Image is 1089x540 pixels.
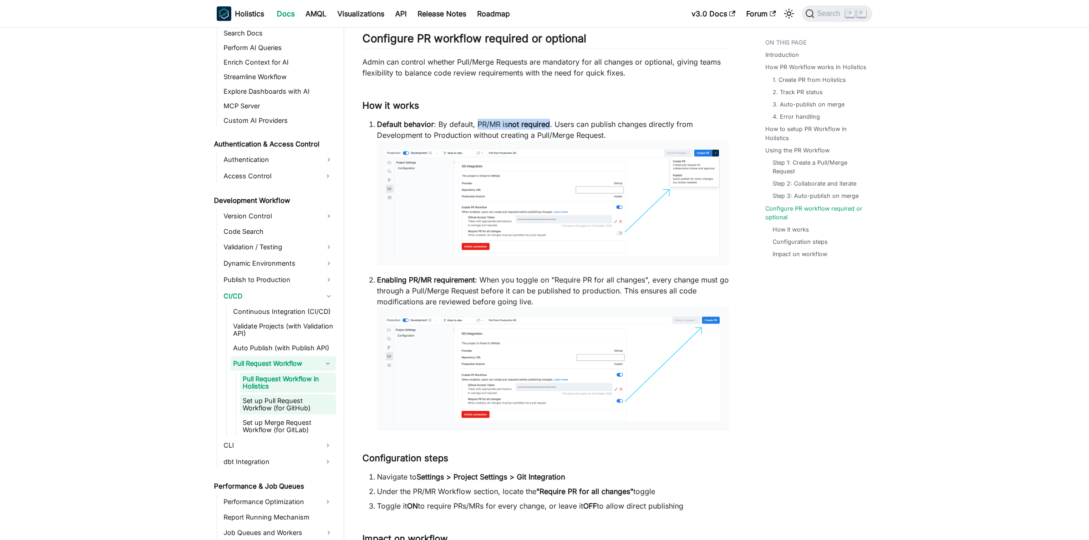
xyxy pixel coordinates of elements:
[240,394,336,414] a: Set up Pull Request Workflow (for GitHub)
[230,342,336,354] a: Auto Publish (with Publish API)
[320,356,336,371] button: Collapse sidebar category 'Pull Request Workflow'
[221,169,320,183] a: Access Control
[211,138,336,151] a: Authentication & Access Control
[536,487,633,496] strong: "Require PR for all changes"
[230,356,320,371] a: Pull Request Workflow
[773,237,828,246] a: Configuration steps
[377,275,475,284] strong: Enabling PR/MR requirement
[320,495,336,509] button: Expand sidebar category 'Performance Optimization'
[377,274,729,430] p: : When you toggle on "Require PR for all changes", every change must go through a Pull/Merge Requ...
[240,416,336,436] a: Set up Merge Request Workflow (for GitLab)
[417,472,565,481] strong: Settings > Project Settings > Git Integration
[583,501,597,510] strong: OFF
[802,5,872,22] button: Search (Command+K)
[412,6,472,21] a: Release Notes
[208,27,344,540] nav: Docs sidebar
[362,32,729,49] h2: Configure PR workflow required or optional
[221,438,320,453] a: CLI
[377,119,729,265] p: : By default, PR/MR is . Users can publish changes directly from Development to Production withou...
[472,6,515,21] a: Roadmap
[773,88,823,96] a: 2. Track PR status
[407,501,418,510] strong: ON
[377,471,729,482] li: Navigate to
[773,192,859,200] a: Step 3: Auto-publish on merge
[814,10,846,18] span: Search
[362,100,729,111] h3: How it works
[221,41,336,54] a: Perform AI Queries
[773,76,846,84] a: 1. Create PR from Holistics
[221,525,336,540] a: Job Queues and Workers
[320,169,336,183] button: Expand sidebar category 'Access Control'
[320,454,336,469] button: Expand sidebar category 'dbt Integration'
[235,8,264,19] b: Holistics
[221,511,336,524] a: Report Running Mechanism
[221,56,336,69] a: Enrich Context for AI
[217,6,231,21] img: Holistics
[221,225,336,238] a: Code Search
[845,9,855,17] kbd: ⌘
[221,85,336,98] a: Explore Dashboards with AI
[773,158,863,176] a: Step 1: Create a Pull/Merge Request
[773,179,856,188] a: Step 2: Collaborate and iterate
[211,194,336,207] a: Development Workflow
[221,454,320,469] a: dbt Integration
[773,225,809,234] a: How it works
[221,273,336,287] a: Publish to Production
[773,250,827,258] a: Impact on workflow
[221,114,336,127] a: Custom AI Providers
[362,453,729,464] h3: Configuration steps
[221,152,336,167] a: Authentication
[221,289,336,303] a: CI/CD
[508,120,550,129] strong: not required
[230,320,336,340] a: Validate Projects (with Validation API)
[765,50,799,59] a: Introduction
[765,204,867,222] a: Configure PR workflow required or optional
[773,100,845,109] a: 3. Auto-publish on merge
[221,256,336,271] a: Dynamic Environments
[773,112,820,121] a: 4. Error handling
[857,9,866,17] kbd: K
[377,500,729,511] li: Toggle it to require PRs/MRs for every change, or leave it to allow direct publishing
[390,6,412,21] a: API
[221,495,320,509] a: Performance Optimization
[765,63,866,71] a: How PR Workflow works in Holistics
[741,6,781,21] a: Forum
[782,6,796,21] button: Switch between dark and light mode (currently light mode)
[765,146,829,155] a: Using the PR Workflow
[221,71,336,83] a: Streamline Workflow
[300,6,332,21] a: AMQL
[765,125,867,142] a: How to setup PR Workflow in Holistics
[217,6,264,21] a: HolisticsHolistics
[221,100,336,112] a: MCP Server
[271,6,300,21] a: Docs
[230,305,336,318] a: Continuous Integration (CI/CD)
[386,316,720,421] img: Enable PR requirement toggle on
[221,27,336,40] a: Search Docs
[221,240,336,254] a: Validation / Testing
[362,56,729,78] p: Admin can control whether Pull/Merge Requests are mandatory for all changes or optional, giving t...
[240,373,336,393] a: Pull Request Workflow in Holistics
[686,6,741,21] a: v3.0 Docs
[221,209,336,223] a: Version Control
[320,438,336,453] button: Expand sidebar category 'CLI'
[377,486,729,497] li: Under the PR/MR Workflow section, locate the toggle
[386,150,720,256] img: Enable PR requirement toggle off
[332,6,390,21] a: Visualizations
[211,480,336,493] a: Performance & Job Queues
[377,120,434,129] strong: Default behavior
